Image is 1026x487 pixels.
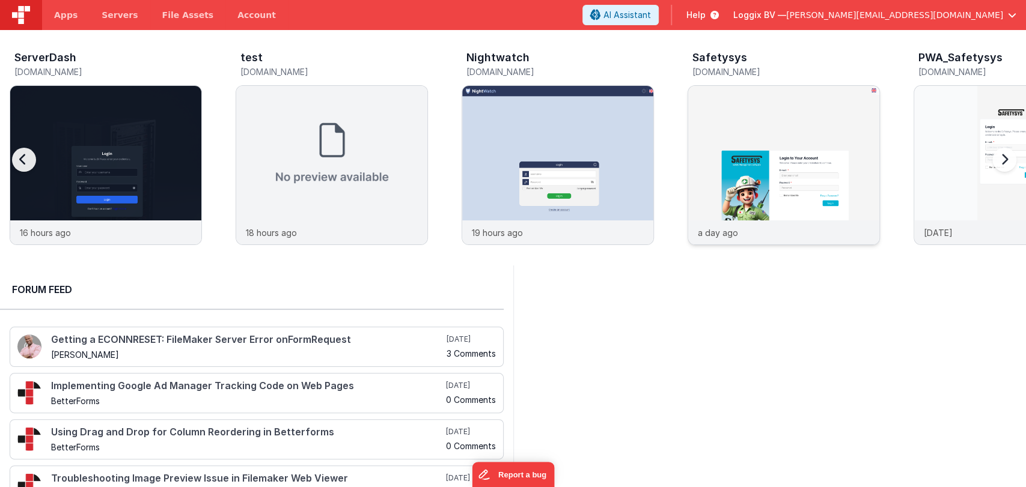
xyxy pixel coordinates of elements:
h5: 3 Comments [447,349,496,358]
h3: ServerDash [14,52,76,64]
h4: Getting a ECONNRESET: FileMaker Server Error onFormRequest [51,334,444,345]
h5: [DOMAIN_NAME] [466,67,654,76]
h4: Implementing Google Ad Manager Tracking Code on Web Pages [51,381,444,392]
img: 411_2.png [17,334,41,358]
h5: [DATE] [446,381,496,390]
a: Getting a ECONNRESET: FileMaker Server Error onFormRequest [PERSON_NAME] [DATE] 3 Comments [10,327,504,367]
p: 19 hours ago [472,226,523,239]
p: 18 hours ago [246,226,297,239]
span: Servers [102,9,138,21]
h2: Forum Feed [12,282,492,297]
h4: Using Drag and Drop for Column Reordering in Betterforms [51,427,444,438]
span: Help [686,9,706,21]
a: Using Drag and Drop for Column Reordering in Betterforms BetterForms [DATE] 0 Comments [10,419,504,459]
h5: [DATE] [447,334,496,344]
h5: [DATE] [446,473,496,483]
h5: 0 Comments [446,441,496,450]
h5: [PERSON_NAME] [51,350,444,359]
h5: BetterForms [51,443,444,452]
h3: test [240,52,263,64]
button: AI Assistant [582,5,659,25]
span: [PERSON_NAME][EMAIL_ADDRESS][DOMAIN_NAME] [786,9,1003,21]
h3: PWA_Safetysys [918,52,1003,64]
h5: [DOMAIN_NAME] [692,67,880,76]
h3: Nightwatch [466,52,530,64]
span: AI Assistant [603,9,651,21]
iframe: Marker.io feedback button [472,462,554,487]
h5: BetterForms [51,396,444,405]
img: 295_2.png [17,381,41,405]
span: Loggix BV — [733,9,786,21]
button: Loggix BV — [PERSON_NAME][EMAIL_ADDRESS][DOMAIN_NAME] [733,9,1016,21]
span: Apps [54,9,78,21]
h5: [DATE] [446,427,496,437]
h5: 0 Comments [446,395,496,404]
h5: [DOMAIN_NAME] [240,67,428,76]
h5: [DOMAIN_NAME] [14,67,202,76]
p: [DATE] [924,226,953,239]
h4: Troubleshooting Image Preview Issue in Filemaker Web Viewer [51,473,444,484]
a: Implementing Google Ad Manager Tracking Code on Web Pages BetterForms [DATE] 0 Comments [10,373,504,413]
p: a day ago [698,226,738,239]
img: 295_2.png [17,427,41,451]
h3: Safetysys [692,52,747,64]
span: File Assets [162,9,214,21]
